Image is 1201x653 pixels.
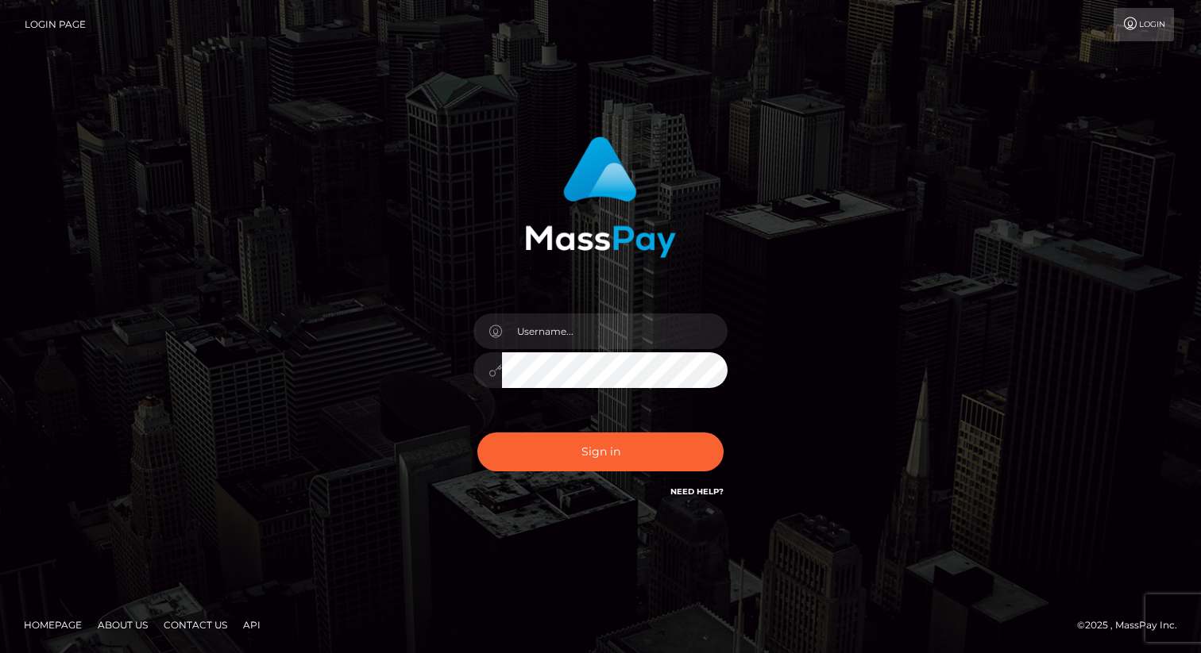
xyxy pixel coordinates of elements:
a: Homepage [17,613,88,637]
div: © 2025 , MassPay Inc. [1077,617,1189,634]
button: Sign in [477,432,724,471]
a: Contact Us [157,613,234,637]
a: Login Page [25,8,86,41]
a: Login [1114,8,1174,41]
input: Username... [502,313,728,349]
a: About Us [91,613,154,637]
a: API [237,613,267,637]
a: Need Help? [670,486,724,497]
img: MassPay Login [525,136,676,258]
